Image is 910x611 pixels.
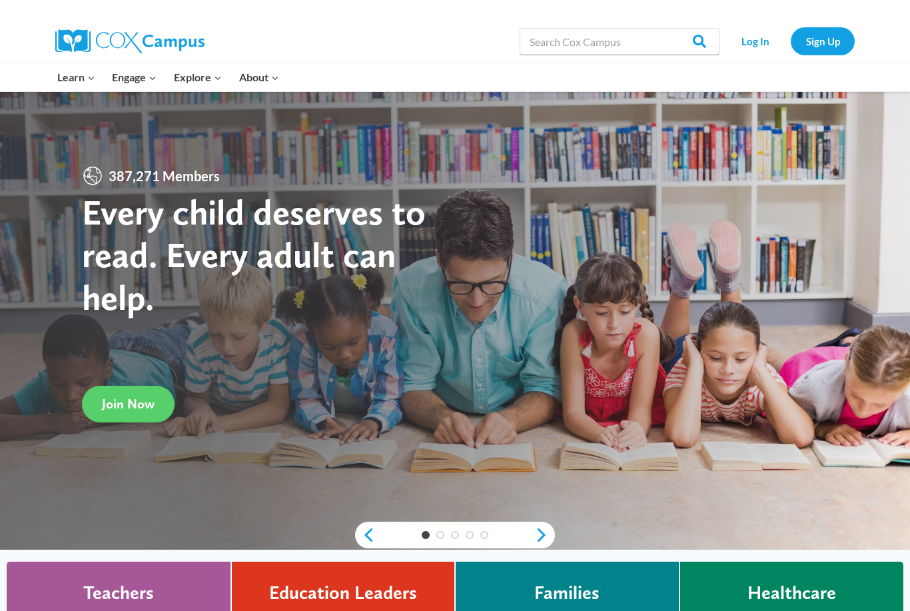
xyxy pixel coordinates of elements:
a: 3 [451,531,459,539]
span: Learn [57,69,95,86]
a: next [535,527,555,543]
a: Sign Up [791,27,855,55]
a: Log In [726,27,784,55]
nav: Secondary Navigation [726,27,855,55]
a: 2 [436,531,444,539]
a: Join Now [82,386,175,422]
a: 5 [480,531,488,539]
nav: Primary Navigation [49,63,287,91]
a: 1 [422,531,430,539]
span: Engage [112,69,157,86]
h4: Teachers [83,582,154,604]
h4: Families [534,582,600,604]
a: previous [355,527,375,543]
span: About [239,69,279,86]
h4: Education Leaders [269,582,417,604]
h4: Healthcare [747,582,836,604]
span: Join Now [102,396,155,412]
strong: Every child deserves to read. Every adult can help. [82,191,426,318]
input: Search Cox Campus [520,28,719,55]
span: Explore [174,69,222,86]
div: content slider buttons [355,522,555,548]
span: 387,271 Members [103,165,225,187]
a: 4 [466,531,474,539]
img: Cox Campus [55,29,205,53]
